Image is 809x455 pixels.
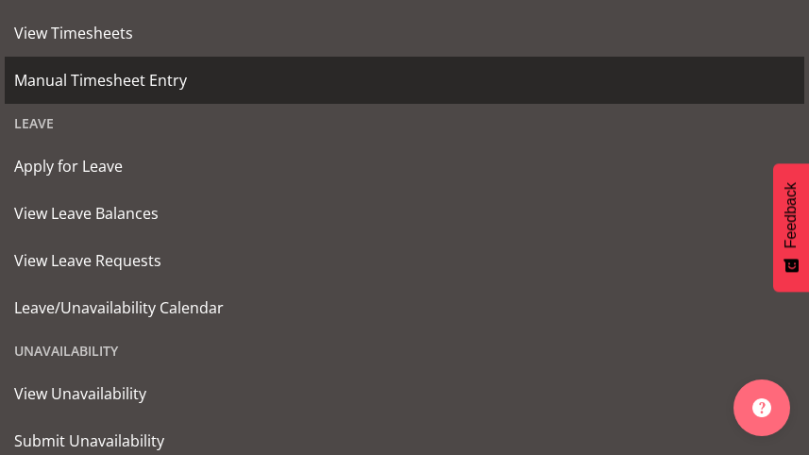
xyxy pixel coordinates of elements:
a: View Timesheets [5,9,804,57]
span: View Leave Requests [14,246,795,275]
button: Feedback - Show survey [773,163,809,292]
span: Manual Timesheet Entry [14,66,795,94]
span: Submit Unavailability [14,427,795,455]
a: View Leave Requests [5,237,804,284]
span: View Unavailability [14,379,795,408]
span: View Timesheets [14,19,795,47]
span: Leave/Unavailability Calendar [14,294,795,322]
span: View Leave Balances [14,199,795,227]
a: Apply for Leave [5,143,804,190]
a: Manual Timesheet Entry [5,57,804,104]
a: Leave/Unavailability Calendar [5,284,804,331]
a: View Unavailability [5,370,804,417]
a: View Leave Balances [5,190,804,237]
span: Apply for Leave [14,152,795,180]
img: help-xxl-2.png [752,398,771,417]
span: Feedback [783,182,800,248]
div: Unavailability [5,331,804,370]
div: Leave [5,104,804,143]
